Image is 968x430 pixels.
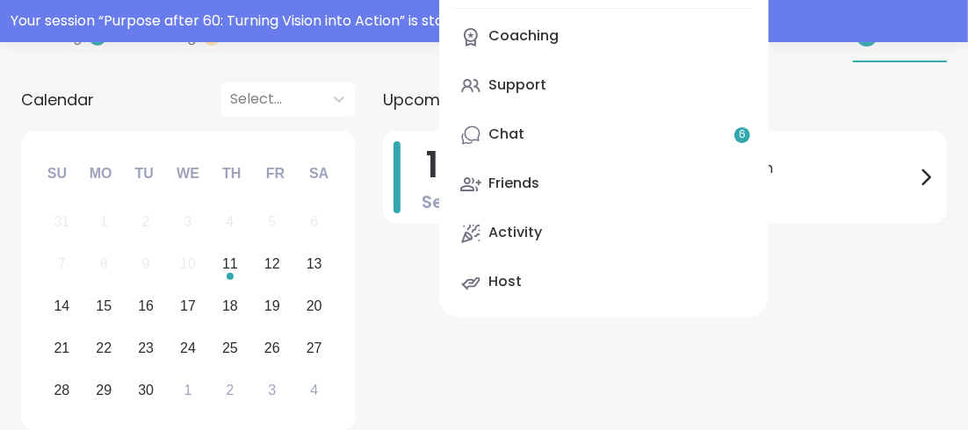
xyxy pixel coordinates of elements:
div: Th [213,154,251,193]
div: 1 [184,378,192,402]
div: 15 [96,294,112,318]
div: Not available Tuesday, September 2nd, 2025 [127,204,165,241]
div: Host [488,272,522,291]
div: 28 [54,378,69,402]
div: 2 [142,210,150,233]
div: 18 [222,294,238,318]
div: 9 [142,252,150,276]
div: Not available Sunday, August 31st, 2025 [43,204,81,241]
div: Not available Saturday, September 6th, 2025 [295,204,333,241]
div: 7 [58,252,66,276]
div: 12 [264,252,280,276]
div: 26 [264,336,280,360]
div: Choose Sunday, September 21st, 2025 [43,329,81,367]
div: Su [38,154,76,193]
div: 8 [100,252,108,276]
div: Choose Saturday, September 13th, 2025 [295,246,333,283]
div: Fr [256,154,294,193]
a: Support [453,65,755,107]
div: 6 [310,210,318,233]
a: Coaching [453,16,755,58]
div: Choose Monday, September 15th, 2025 [85,288,123,326]
div: Choose Wednesday, September 17th, 2025 [170,288,207,326]
div: Support [488,75,546,95]
div: Coaching [488,26,559,46]
div: Your session “ Purpose after 60: Turning Vision into Action ” is starting soon! [11,11,957,32]
div: Not available Wednesday, September 3rd, 2025 [170,204,207,241]
div: Not available Tuesday, September 9th, 2025 [127,246,165,283]
div: Choose Sunday, September 28th, 2025 [43,371,81,409]
span: Sep [422,190,456,214]
div: 10 [180,252,196,276]
div: 23 [138,336,154,360]
div: Choose Friday, September 12th, 2025 [253,246,291,283]
div: Choose Saturday, September 20th, 2025 [295,288,333,326]
a: Chat6 [453,114,755,156]
span: Upcoming [383,88,464,111]
div: 20 [307,294,322,318]
div: Chat [488,125,524,144]
div: Tu [125,154,163,193]
div: Choose Thursday, September 25th, 2025 [212,329,249,367]
div: Choose Saturday, September 27th, 2025 [295,329,333,367]
div: 30 [138,378,154,402]
span: Calendar [21,88,94,111]
div: Choose Tuesday, September 30th, 2025 [127,371,165,409]
div: Not available Thursday, September 4th, 2025 [212,204,249,241]
div: 2 [226,378,234,402]
div: Not available Wednesday, September 10th, 2025 [170,246,207,283]
span: 11 [427,140,451,190]
div: Choose Monday, September 29th, 2025 [85,371,123,409]
div: Choose Wednesday, September 24th, 2025 [170,329,207,367]
div: Choose Thursday, September 18th, 2025 [212,288,249,326]
span: 6 [739,127,746,142]
div: 29 [96,378,112,402]
div: Not available Friday, September 5th, 2025 [253,204,291,241]
div: We [169,154,207,193]
div: Not available Sunday, September 7th, 2025 [43,246,81,283]
div: 27 [307,336,322,360]
div: 16 [138,294,154,318]
div: Choose Thursday, October 2nd, 2025 [212,371,249,409]
div: Choose Tuesday, September 23rd, 2025 [127,329,165,367]
div: 17 [180,294,196,318]
div: 25 [222,336,238,360]
div: Choose Friday, September 26th, 2025 [253,329,291,367]
div: 21 [54,336,69,360]
a: Host [453,262,755,304]
div: 19 [264,294,280,318]
div: Sa [300,154,338,193]
div: Choose Saturday, October 4th, 2025 [295,371,333,409]
div: Not available Monday, September 8th, 2025 [85,246,123,283]
div: 3 [184,210,192,233]
div: Mo [81,154,119,193]
div: Choose Monday, September 22nd, 2025 [85,329,123,367]
div: 13 [307,252,322,276]
div: 5 [268,210,276,233]
a: Activity [453,212,755,254]
div: Not available Monday, September 1st, 2025 [85,204,123,241]
a: Friends [453,163,755,205]
div: Choose Wednesday, October 1st, 2025 [170,371,207,409]
div: Friends [488,174,539,193]
div: month 2025-09 [40,201,335,411]
div: 4 [226,210,234,233]
div: Choose Friday, September 19th, 2025 [253,288,291,326]
div: 22 [96,336,112,360]
div: 31 [54,210,69,233]
div: 4 [310,378,318,402]
div: Choose Sunday, September 14th, 2025 [43,288,81,326]
div: 14 [54,294,69,318]
div: Choose Tuesday, September 16th, 2025 [127,288,165,326]
div: 24 [180,336,196,360]
div: 11 [222,252,238,276]
div: Activity [488,223,542,242]
div: 1 [100,210,108,233]
div: 3 [268,378,276,402]
div: Choose Thursday, September 11th, 2025 [212,246,249,283]
div: Choose Friday, October 3rd, 2025 [253,371,291,409]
